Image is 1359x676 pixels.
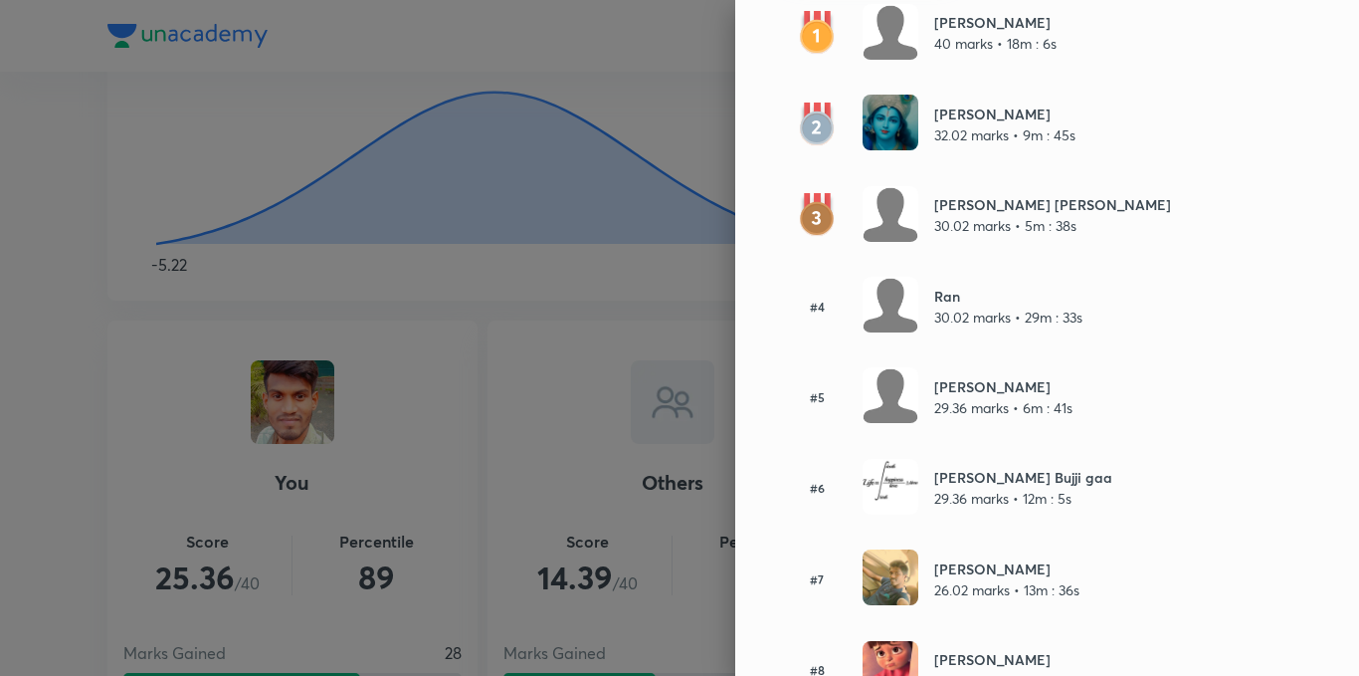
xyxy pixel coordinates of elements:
[934,12,1057,33] h6: [PERSON_NAME]
[934,33,1057,54] p: 40 marks • 18m : 6s
[863,550,918,605] img: Avatar
[934,215,1171,236] p: 30.02 marks • 5m : 38s
[783,193,851,237] img: rank3.svg
[934,104,1075,124] h6: [PERSON_NAME]
[934,397,1072,418] p: 29.36 marks • 6m : 41s
[934,559,1079,579] h6: [PERSON_NAME]
[783,11,851,55] img: rank1.svg
[863,367,918,423] img: Avatar
[934,124,1075,145] p: 32.02 marks • 9m : 45s
[783,103,851,146] img: rank2.svg
[863,4,918,60] img: Avatar
[934,194,1171,215] h6: [PERSON_NAME] [PERSON_NAME]
[863,186,918,242] img: Avatar
[783,479,851,497] h6: #6
[934,488,1112,509] p: 29.36 marks • 12m : 5s
[934,286,1082,307] h6: Ran
[783,298,851,316] h6: #4
[863,95,918,150] img: Avatar
[863,459,918,515] img: Avatar
[934,307,1082,328] p: 30.02 marks • 29m : 33s
[934,376,1072,397] h6: [PERSON_NAME]
[934,579,1079,600] p: 26.02 marks • 13m : 36s
[783,388,851,406] h6: #5
[863,277,918,333] img: Avatar
[934,467,1112,488] h6: [PERSON_NAME] Bujji gaa
[783,570,851,588] h6: #7
[934,649,1068,670] h6: [PERSON_NAME]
